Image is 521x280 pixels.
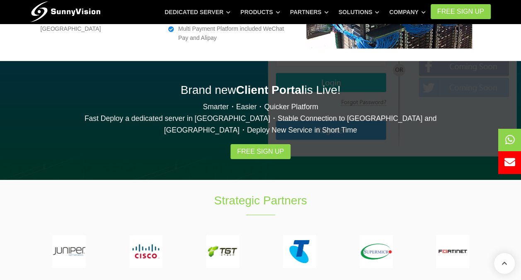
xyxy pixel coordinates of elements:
[129,235,162,268] img: cisco-150.png
[31,15,156,34] li: Dedicated Network Direct Connect to [GEOGRAPHIC_DATA]
[431,4,491,19] a: FREE Sign Up
[31,101,491,136] p: Smarter・Easier・Quicker Platform Fast Deploy a dedicated server in [GEOGRAPHIC_DATA]・Stable Connec...
[359,235,393,268] img: supermicro-150.png
[206,235,239,268] img: tgs-150.png
[123,192,399,209] h1: Strategic Partners
[290,5,329,20] a: Partners
[230,144,291,159] a: Free Sign Up
[165,5,230,20] a: Dedicated Server
[283,235,316,268] img: telstra-150.png
[53,235,86,268] img: juniper-150.png
[31,82,491,98] h2: Brand new is Live!
[436,235,469,268] img: fortinet-150.png
[338,5,379,20] a: Solutions
[240,5,280,20] a: Products
[236,84,304,96] strong: Client Portal
[389,5,426,20] a: Company
[168,24,294,43] li: Multi Payment Platform included WeChat Pay and Alipay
